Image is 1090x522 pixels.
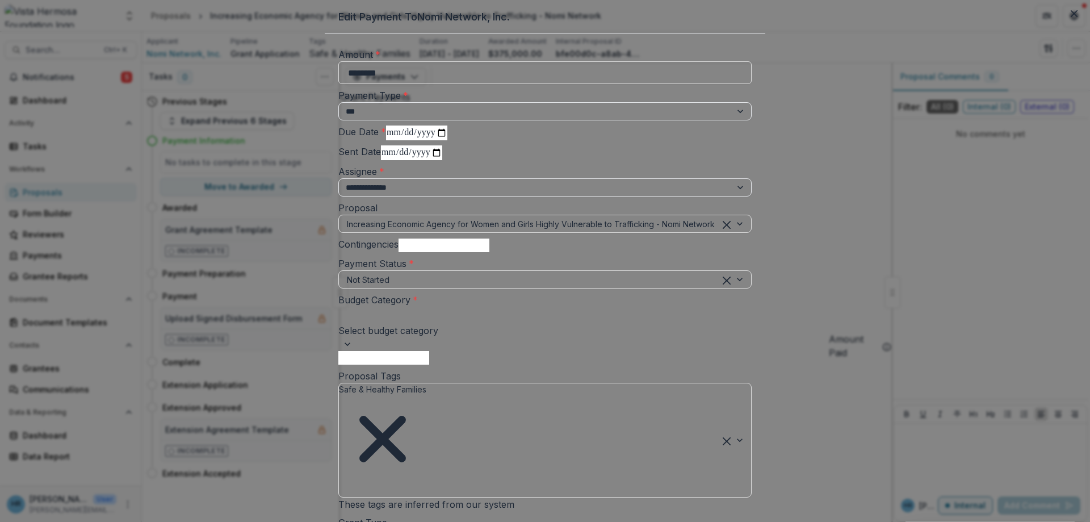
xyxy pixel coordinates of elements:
[338,258,414,269] label: Payment Status
[338,90,408,101] label: Payment Type
[723,218,731,230] div: Clear selected options
[338,370,401,382] label: Proposal Tags
[338,239,399,250] label: Contingencies
[338,126,386,137] label: Due Date
[723,435,731,446] div: Clear selected options
[338,146,381,157] label: Sent Date
[338,324,595,337] div: Select budget category
[338,49,380,60] label: Amount
[338,166,384,177] label: Assignee
[723,274,731,286] div: Clear selected options
[1065,5,1083,23] button: Close
[339,385,426,394] span: Safe & Healthy Families
[339,395,426,483] div: Remove Safe & Healthy Families
[338,498,752,511] div: These tags are inferred from our system
[338,294,418,306] label: Budget Category
[338,202,378,214] label: Proposal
